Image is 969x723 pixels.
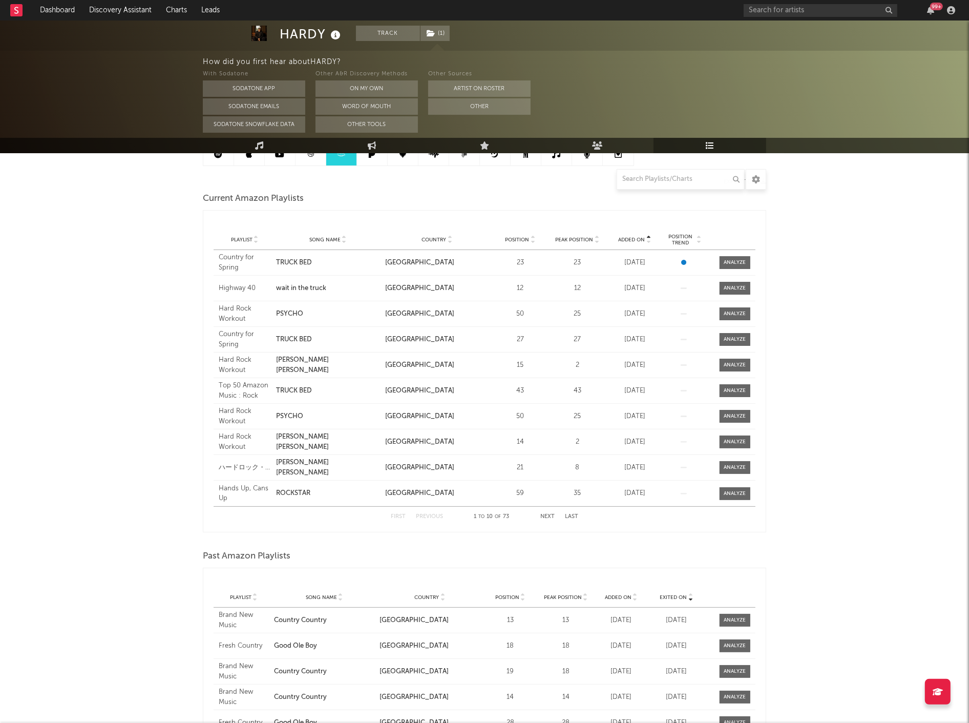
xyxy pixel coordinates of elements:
a: Country Country [274,615,374,626]
div: Hard Rock Workout [219,432,271,452]
div: [DATE] [608,309,661,319]
a: ハードロック・ワークアウト [219,463,271,473]
div: HARDY [280,26,343,43]
div: 18 [486,641,536,651]
div: 43 [494,386,546,396]
div: 1 10 73 [464,511,520,523]
span: Position [495,594,519,601]
span: Added On [605,594,631,601]
div: [DATE] [608,258,661,268]
button: First [391,514,406,520]
button: 99+ [927,6,934,14]
div: 23 [552,258,604,268]
a: Country Country [274,667,374,677]
div: 18 [541,641,591,651]
button: Other Tools [315,116,418,133]
span: Song Name [306,594,337,601]
div: 12 [552,283,604,294]
div: [GEOGRAPHIC_DATA] [385,335,489,345]
div: wait in the truck [276,283,380,294]
div: [GEOGRAPHIC_DATA] [385,258,489,268]
div: 18 [541,667,591,677]
div: [GEOGRAPHIC_DATA] [385,488,489,499]
div: 50 [494,309,546,319]
a: Hands Up, Cans Up [219,484,271,504]
div: Country for Spring [219,253,271,273]
a: Good Ole Boy [274,641,374,651]
a: TRUCK BED [276,386,380,396]
input: Search Playlists/Charts [617,169,745,190]
div: 25 [552,309,604,319]
div: [DATE] [608,411,661,422]
span: Position Trend [666,234,696,246]
span: Country [414,594,439,601]
div: 2 [552,437,604,447]
span: Peak Position [556,237,594,243]
a: Hard Rock Workout [219,355,271,375]
span: ( 1 ) [420,26,450,41]
div: [DATE] [608,360,661,370]
div: PSYCHO [276,411,380,422]
div: [PERSON_NAME] [PERSON_NAME] [276,458,380,478]
a: Brand New Music [219,687,269,707]
div: 14 [541,692,591,703]
div: [DATE] [596,692,646,703]
div: 59 [494,488,546,499]
div: [DATE] [651,667,702,677]
a: Top 50 Amazon Music : Rock [219,381,271,401]
button: Last [565,514,578,520]
button: On My Own [315,80,418,97]
div: PSYCHO [276,309,380,319]
a: Brand New Music [219,662,269,681]
button: Next [540,514,555,520]
div: [GEOGRAPHIC_DATA] [385,437,489,447]
div: [GEOGRAPHIC_DATA] [380,667,480,677]
div: [DATE] [608,437,661,447]
a: ROCKSTAR [276,488,380,499]
div: [DATE] [596,615,646,626]
div: [GEOGRAPHIC_DATA] [385,386,489,396]
a: Hard Rock Workout [219,304,271,324]
div: 43 [552,386,604,396]
div: 15 [494,360,546,370]
div: Brand New Music [219,610,269,630]
div: [GEOGRAPHIC_DATA] [385,463,489,473]
div: [GEOGRAPHIC_DATA] [385,360,489,370]
div: 2 [552,360,604,370]
button: Sodatone App [203,80,305,97]
div: [DATE] [608,283,661,294]
div: 35 [552,488,604,499]
a: TRUCK BED [276,335,380,345]
span: Past Amazon Playlists [203,550,290,563]
div: 12 [494,283,546,294]
div: [GEOGRAPHIC_DATA] [385,309,489,319]
div: 19 [486,667,536,677]
div: 50 [494,411,546,422]
div: [DATE] [608,335,661,345]
a: Highway 40 [219,283,271,294]
div: 14 [486,692,536,703]
button: Sodatone Snowflake Data [203,116,305,133]
span: Exited On [660,594,687,601]
div: 13 [541,615,591,626]
a: Country for Spring [219,329,271,349]
button: (1) [420,26,450,41]
button: Sodatone Emails [203,98,305,115]
a: Hard Rock Workout [219,406,271,426]
div: Other A&R Discovery Methods [315,68,418,80]
div: 13 [486,615,536,626]
a: Country Country [274,692,374,703]
div: [PERSON_NAME] [PERSON_NAME] [276,432,380,452]
input: Search for artists [744,4,897,17]
div: [DATE] [608,488,661,499]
